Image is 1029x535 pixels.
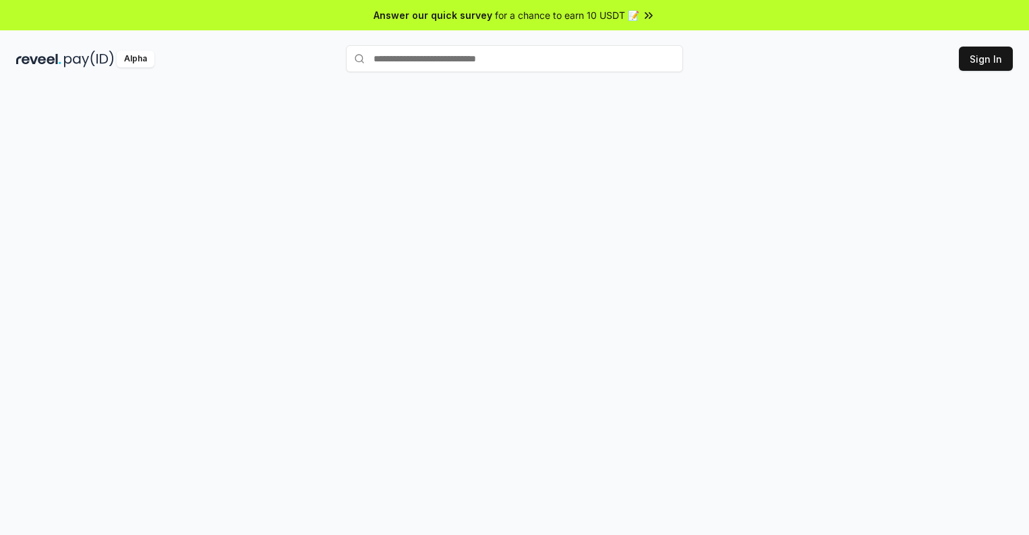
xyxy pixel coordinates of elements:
[117,51,154,67] div: Alpha
[16,51,61,67] img: reveel_dark
[374,8,492,22] span: Answer our quick survey
[64,51,114,67] img: pay_id
[495,8,639,22] span: for a chance to earn 10 USDT 📝
[959,47,1013,71] button: Sign In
